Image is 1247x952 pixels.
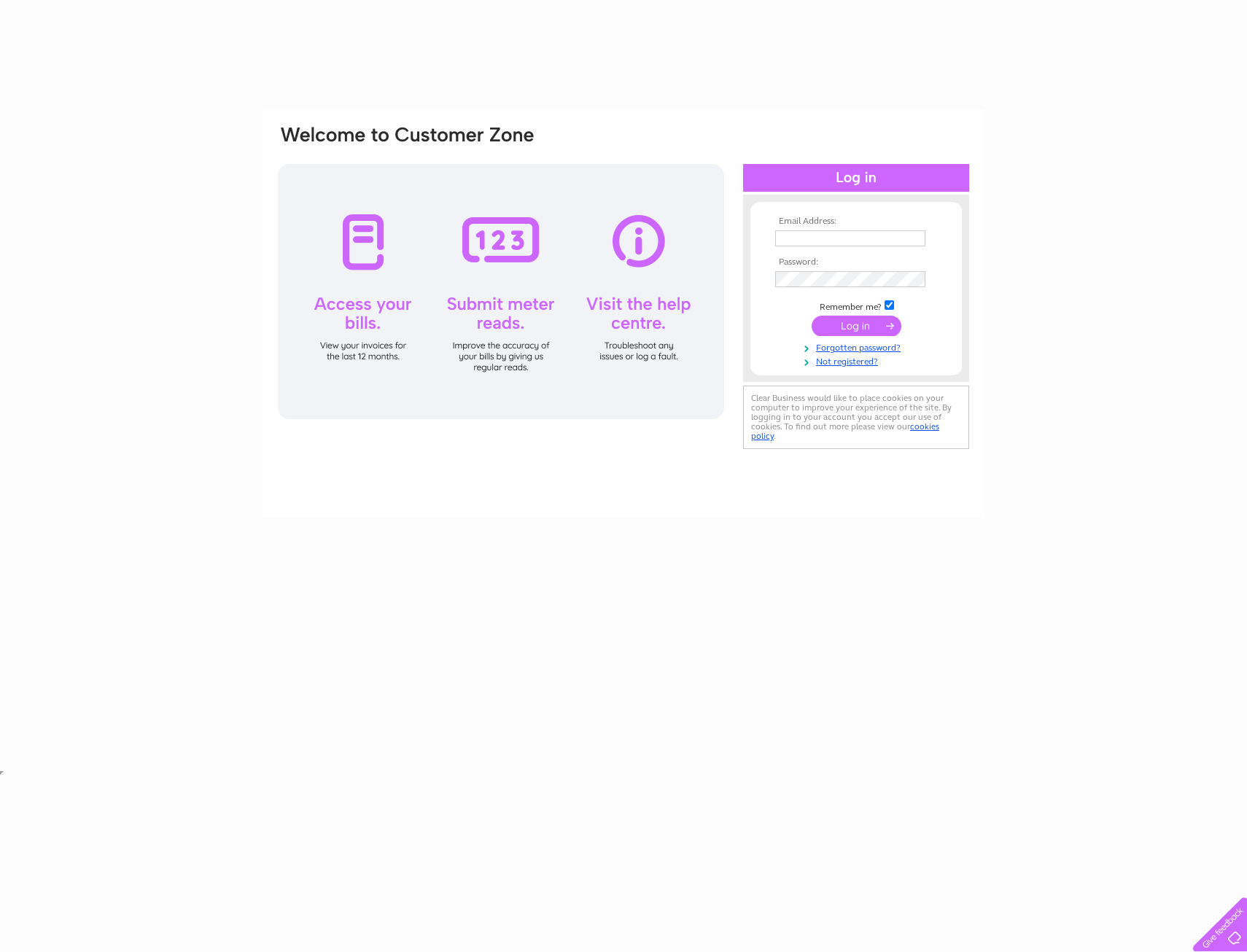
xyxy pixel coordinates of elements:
a: cookies policy [751,421,939,441]
td: Remember me? [772,298,941,313]
div: Clear Business would like to place cookies on your computer to improve your experience of the sit... [743,386,969,449]
a: Forgotten password? [775,340,941,354]
th: Password: [772,257,941,268]
input: Submit [812,316,901,336]
a: Not registered? [775,354,941,367]
th: Email Address: [772,216,941,227]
